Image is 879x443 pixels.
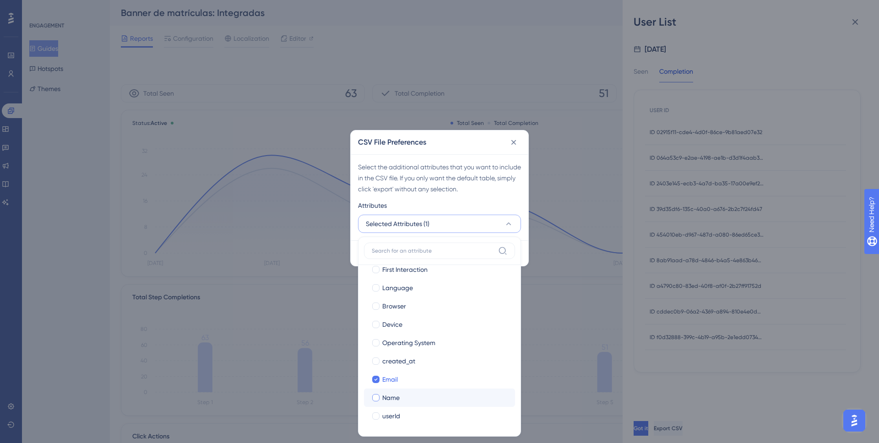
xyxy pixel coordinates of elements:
span: Email [382,374,398,385]
span: Attributes [358,200,387,211]
span: userId [382,411,400,421]
iframe: UserGuiding AI Assistant Launcher [841,407,868,434]
span: created_at [382,356,415,367]
span: Selected Attributes (1) [366,218,429,229]
input: Search for an attribute [372,247,494,254]
span: Language [382,282,413,293]
span: First Interaction [382,264,428,275]
span: Browser [382,301,406,312]
span: Device [382,319,402,330]
span: Name [382,392,400,403]
div: Select the additional attributes that you want to include in the CSV file. If you only want the d... [358,162,521,194]
span: Operating System [382,337,435,348]
h2: CSV File Preferences [358,137,426,148]
span: Need Help? [22,2,57,13]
